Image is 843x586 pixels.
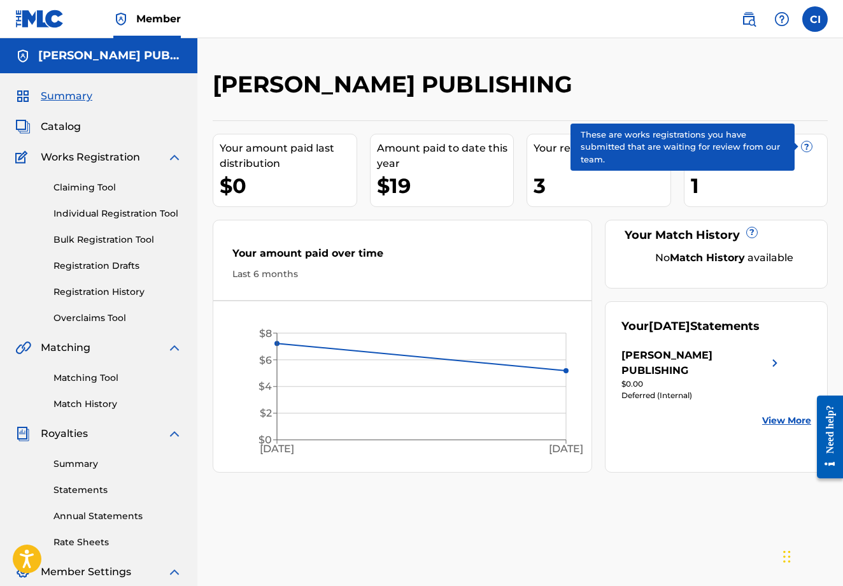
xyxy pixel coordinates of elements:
[41,340,90,355] span: Matching
[260,443,294,455] tspan: [DATE]
[736,6,762,32] a: Public Search
[220,171,357,200] div: $0
[621,390,783,401] div: Deferred (Internal)
[15,564,31,580] img: Member Settings
[53,285,182,299] a: Registration History
[41,426,88,441] span: Royalties
[167,340,182,355] img: expand
[213,70,579,99] h2: [PERSON_NAME] PUBLISHING
[802,6,828,32] div: User Menu
[534,171,670,200] div: 3
[41,89,92,104] span: Summary
[15,48,31,64] img: Accounts
[649,319,690,333] span: [DATE]
[232,246,572,268] div: Your amount paid over time
[767,348,783,378] img: right chevron icon
[783,538,791,576] div: Drag
[53,311,182,325] a: Overclaims Tool
[53,483,182,497] a: Statements
[15,10,64,28] img: MLC Logo
[53,181,182,194] a: Claiming Tool
[670,252,745,264] strong: Match History
[15,119,81,134] a: CatalogCatalog
[621,348,783,401] a: [PERSON_NAME] PUBLISHINGright chevron icon$0.00Deferred (Internal)
[53,510,182,523] a: Annual Statements
[259,327,272,339] tspan: $8
[259,354,272,366] tspan: $6
[741,11,756,27] img: search
[167,150,182,165] img: expand
[377,141,514,171] div: Amount paid to date this year
[15,89,92,104] a: SummarySummary
[53,457,182,471] a: Summary
[534,141,670,156] div: Your registered works
[15,426,31,441] img: Royalties
[621,378,783,390] div: $0.00
[762,414,811,427] a: View More
[260,407,272,419] tspan: $2
[807,385,843,490] iframe: Resource Center
[259,434,272,446] tspan: $0
[779,525,843,586] iframe: Chat Widget
[747,227,757,238] span: ?
[53,233,182,247] a: Bulk Registration Tool
[136,11,181,26] span: Member
[41,150,140,165] span: Works Registration
[621,318,760,335] div: Your Statements
[802,141,812,152] span: ?
[15,119,31,134] img: Catalog
[621,227,811,244] div: Your Match History
[53,371,182,385] a: Matching Tool
[15,89,31,104] img: Summary
[769,6,795,32] div: Help
[15,340,31,355] img: Matching
[637,250,811,266] div: No available
[220,141,357,171] div: Your amount paid last distribution
[41,119,81,134] span: Catalog
[774,11,790,27] img: help
[53,207,182,220] a: Individual Registration Tool
[38,48,182,63] h5: CARSON IVES PUBLISHING
[549,443,583,455] tspan: [DATE]
[232,268,572,281] div: Last 6 months
[621,348,767,378] div: [PERSON_NAME] PUBLISHING
[53,536,182,549] a: Rate Sheets
[167,564,182,580] img: expand
[113,11,129,27] img: Top Rightsholder
[691,141,828,156] div: Your pending works
[53,259,182,273] a: Registration Drafts
[259,380,272,392] tspan: $4
[41,564,131,580] span: Member Settings
[377,171,514,200] div: $19
[167,426,182,441] img: expand
[15,150,32,165] img: Works Registration
[691,171,828,200] div: 1
[53,397,182,411] a: Match History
